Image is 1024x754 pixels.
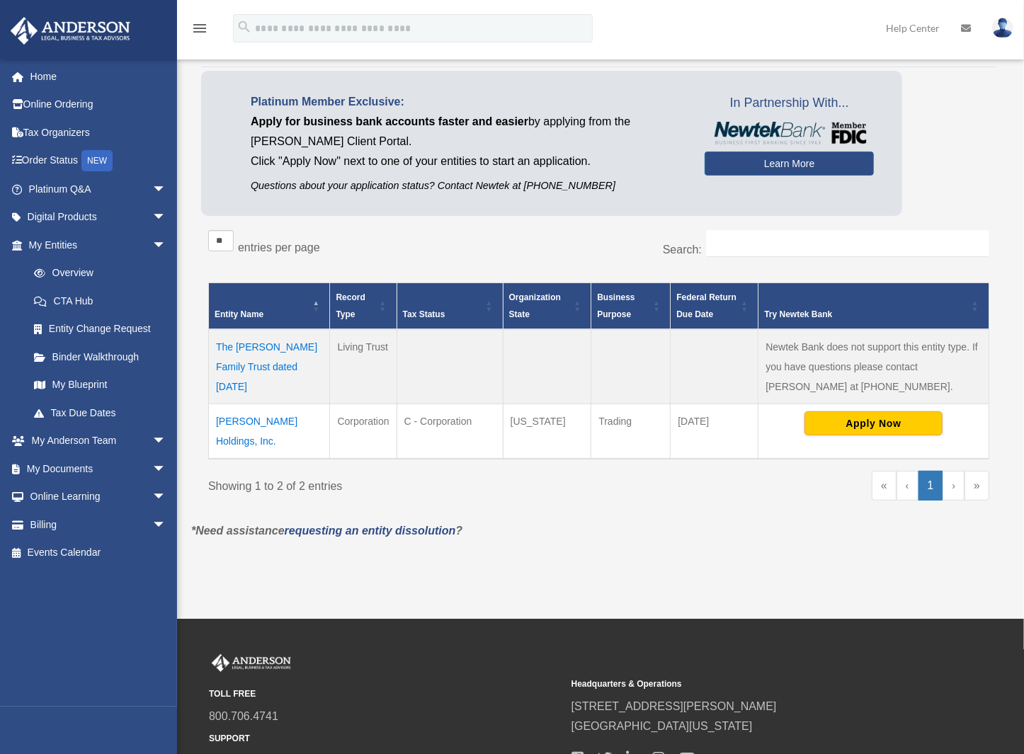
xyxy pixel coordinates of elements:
[992,18,1013,38] img: User Pic
[191,20,208,37] i: menu
[152,203,181,232] span: arrow_drop_down
[209,731,562,746] small: SUPPORT
[764,306,967,323] div: Try Newtek Bank
[251,92,683,112] p: Platinum Member Exclusive:
[208,471,588,496] div: Showing 1 to 2 of 2 entries
[215,309,263,319] span: Entity Name
[571,720,753,732] a: [GEOGRAPHIC_DATA][US_STATE]
[676,292,736,319] span: Federal Return Due Date
[209,654,294,673] img: Anderson Advisors Platinum Portal
[251,152,683,171] p: Click "Apply Now" next to one of your entities to start an application.
[209,710,278,722] a: 800.706.4741
[712,122,867,144] img: NewtekBankLogoSM.png
[663,244,702,256] label: Search:
[152,455,181,484] span: arrow_drop_down
[285,525,456,537] a: requesting an entity dissolution
[251,177,683,195] p: Questions about your application status? Contact Newtek at [PHONE_NUMBER]
[81,150,113,171] div: NEW
[705,152,874,176] a: Learn More
[152,483,181,512] span: arrow_drop_down
[671,282,758,329] th: Federal Return Due Date: Activate to sort
[209,687,562,702] small: TOLL FREE
[758,329,989,404] td: Newtek Bank does not support this entity type. If you have questions please contact [PERSON_NAME]...
[209,282,330,329] th: Entity Name: Activate to invert sorting
[804,411,943,435] button: Apply Now
[20,399,181,427] a: Tax Due Dates
[10,231,181,259] a: My Entitiesarrow_drop_down
[336,292,365,319] span: Record Type
[10,62,188,91] a: Home
[152,175,181,204] span: arrow_drop_down
[20,343,181,371] a: Binder Walkthrough
[251,115,528,127] span: Apply for business bank accounts faster and easier
[330,329,397,404] td: Living Trust
[20,371,181,399] a: My Blueprint
[397,404,503,459] td: C - Corporation
[10,455,188,483] a: My Documentsarrow_drop_down
[6,17,135,45] img: Anderson Advisors Platinum Portal
[20,287,181,315] a: CTA Hub
[872,471,897,501] a: First
[10,510,188,539] a: Billingarrow_drop_down
[965,471,989,501] a: Last
[251,112,683,152] p: by applying from the [PERSON_NAME] Client Portal.
[238,241,320,253] label: entries per page
[705,92,874,115] span: In Partnership With...
[10,91,188,119] a: Online Ordering
[397,282,503,329] th: Tax Status: Activate to sort
[943,471,965,501] a: Next
[209,329,330,404] td: The [PERSON_NAME] Family Trust dated [DATE]
[591,282,671,329] th: Business Purpose: Activate to sort
[152,510,181,539] span: arrow_drop_down
[10,118,188,147] a: Tax Organizers
[152,231,181,260] span: arrow_drop_down
[10,203,188,232] a: Digital Productsarrow_drop_down
[671,404,758,459] td: [DATE]
[10,175,188,203] a: Platinum Q&Aarrow_drop_down
[20,259,173,287] a: Overview
[10,539,188,567] a: Events Calendar
[330,282,397,329] th: Record Type: Activate to sort
[918,471,943,501] a: 1
[191,525,462,537] em: *Need assistance ?
[571,700,777,712] a: [STREET_ADDRESS][PERSON_NAME]
[509,292,561,319] span: Organization State
[10,147,188,176] a: Order StatusNEW
[403,309,445,319] span: Tax Status
[503,282,591,329] th: Organization State: Activate to sort
[209,404,330,459] td: [PERSON_NAME] Holdings, Inc.
[10,427,188,455] a: My Anderson Teamarrow_drop_down
[571,677,924,692] small: Headquarters & Operations
[758,282,989,329] th: Try Newtek Bank : Activate to sort
[20,315,181,343] a: Entity Change Request
[330,404,397,459] td: Corporation
[152,427,181,456] span: arrow_drop_down
[591,404,671,459] td: Trading
[10,483,188,511] a: Online Learningarrow_drop_down
[503,404,591,459] td: [US_STATE]
[191,25,208,37] a: menu
[237,19,252,35] i: search
[897,471,918,501] a: Previous
[597,292,635,319] span: Business Purpose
